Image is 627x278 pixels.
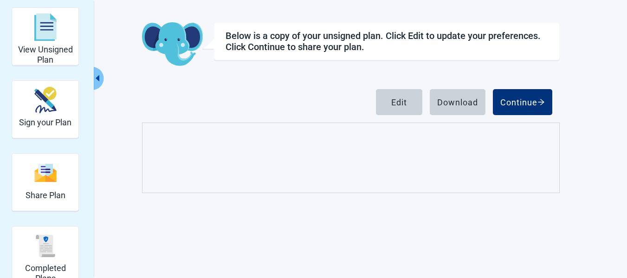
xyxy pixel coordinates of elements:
[142,22,203,67] img: Koda Elephant
[226,30,548,52] div: Below is a copy of your unsigned plan. Click Edit to update your preferences. Click Continue to s...
[391,97,407,107] div: Edit
[26,190,65,200] h2: Share Plan
[430,89,485,115] button: Download
[281,123,420,193] iframe: elephant
[16,45,75,65] h2: View Unsigned Plan
[92,67,104,90] button: Collapse menu
[493,89,552,115] button: Continue arrow-right
[12,153,79,211] div: Share Plan
[19,117,72,128] h2: Sign your Plan
[34,163,57,183] img: Share Plan
[537,98,545,106] span: arrow-right
[34,235,57,257] img: Completed Plans
[93,74,102,83] span: caret-left
[376,89,422,115] button: Edit
[34,13,57,41] img: View Unsigned Plan
[500,97,545,107] div: Continue
[12,7,79,65] div: View Unsigned Plan
[437,97,478,107] div: Download
[34,87,57,113] img: Sign your Plan
[12,80,79,138] div: Sign your Plan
